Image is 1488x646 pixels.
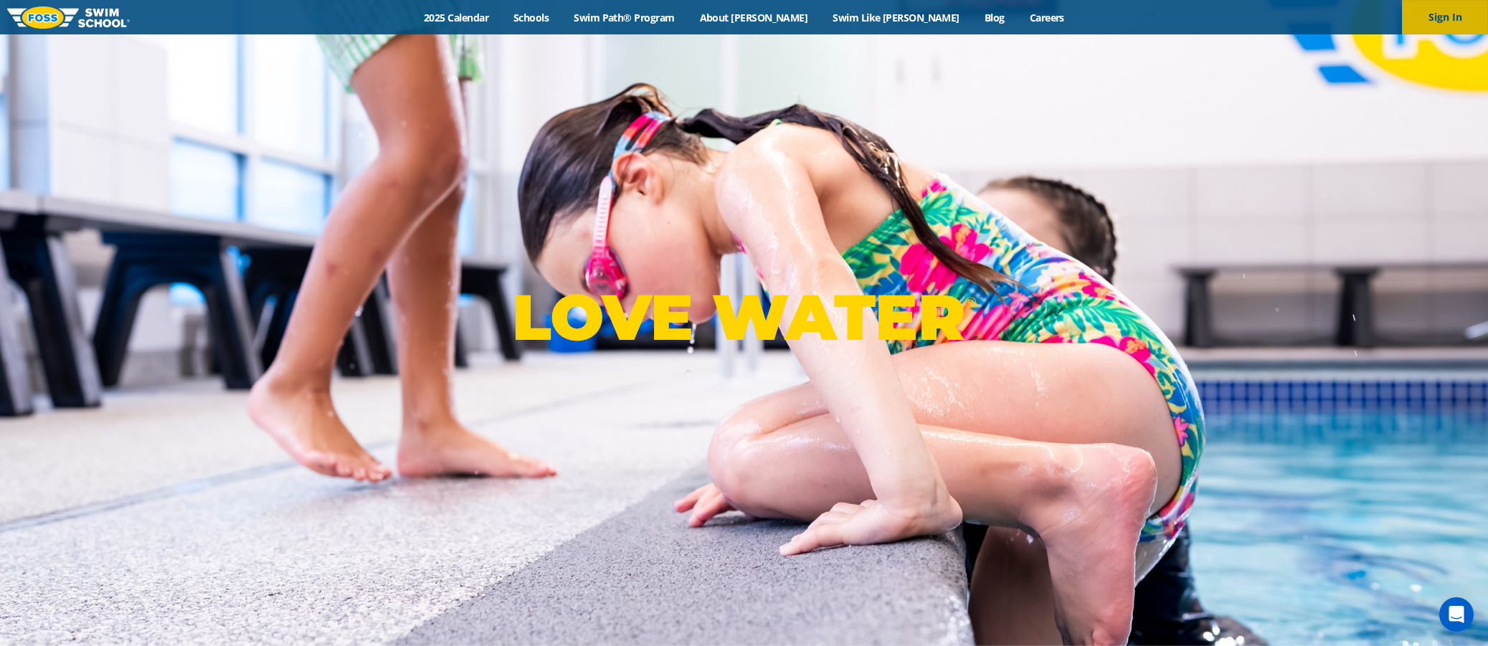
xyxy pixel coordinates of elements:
[1017,11,1076,24] a: Careers
[501,11,561,24] a: Schools
[820,11,972,24] a: Swim Like [PERSON_NAME]
[1439,597,1474,632] div: Open Intercom Messenger
[7,6,130,29] img: FOSS Swim School Logo
[561,11,687,24] a: Swim Path® Program
[512,279,976,356] p: LOVE WATER
[972,11,1017,24] a: Blog
[965,293,976,311] sup: ®
[412,11,501,24] a: 2025 Calendar
[687,11,820,24] a: About [PERSON_NAME]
